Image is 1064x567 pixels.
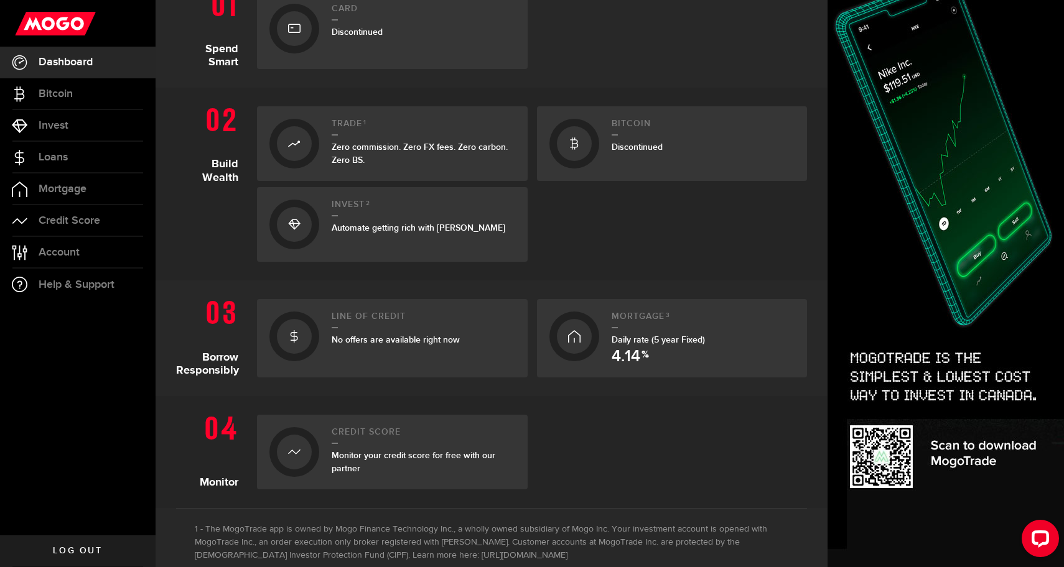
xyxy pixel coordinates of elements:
[53,546,102,555] span: Log out
[176,408,248,489] h1: Monitor
[363,119,366,126] sup: 1
[257,299,528,377] a: Line of creditNo offers are available right now
[257,415,528,489] a: Credit ScoreMonitor your credit score for free with our partner
[642,350,649,365] span: %
[666,311,670,319] sup: 3
[332,4,515,21] h2: Card
[39,152,68,163] span: Loans
[1012,515,1064,567] iframe: LiveChat chat widget
[332,450,495,474] span: Monitor your credit score for free with our partner
[612,142,663,152] span: Discontinued
[537,299,808,377] a: Mortgage3Daily rate (5 year Fixed) 4.14 %
[332,311,515,328] h2: Line of credit
[332,27,383,37] span: Discontinued
[39,247,80,258] span: Account
[39,215,100,226] span: Credit Score
[39,120,68,131] span: Invest
[39,183,86,195] span: Mortgage
[612,334,705,345] span: Daily rate (5 year Fixed)
[195,523,788,562] li: The MogoTrade app is owned by Mogo Finance Technology Inc., a wholly owned subsidiary of Mogo Inc...
[332,223,505,233] span: Automate getting rich with [PERSON_NAME]
[332,427,515,444] h2: Credit Score
[612,119,795,136] h2: Bitcoin
[612,349,640,365] span: 4.14
[39,88,73,99] span: Bitcoin
[332,119,515,136] h2: Trade
[332,334,460,345] span: No offers are available right now
[366,200,370,207] sup: 2
[257,187,528,262] a: Invest2Automate getting rich with [PERSON_NAME]
[39,57,93,68] span: Dashboard
[612,311,795,328] h2: Mortgage
[332,200,515,216] h2: Invest
[39,279,114,290] span: Help & Support
[537,106,808,181] a: BitcoinDiscontinued
[176,100,248,262] h1: Build Wealth
[176,293,248,377] h1: Borrow Responsibly
[332,142,508,165] span: Zero commission. Zero FX fees. Zero carbon. Zero BS.
[257,106,528,181] a: Trade1Zero commission. Zero FX fees. Zero carbon. Zero BS.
